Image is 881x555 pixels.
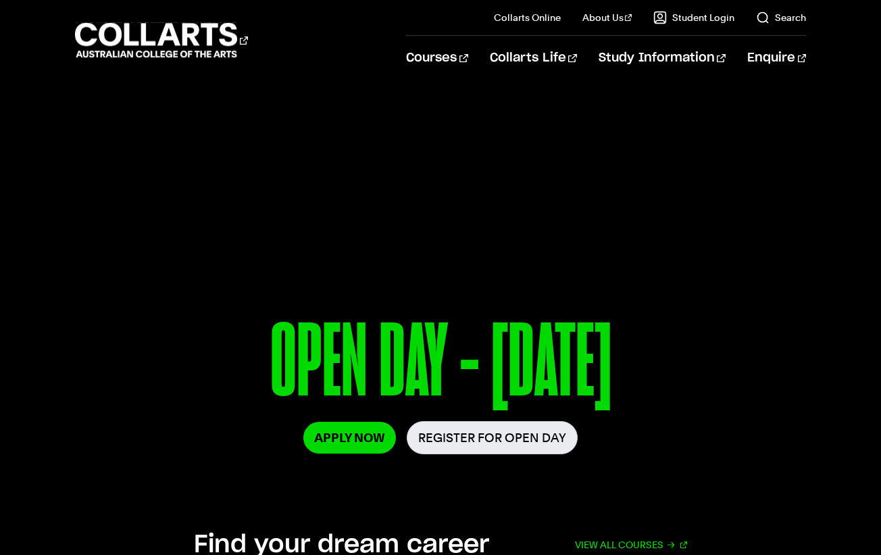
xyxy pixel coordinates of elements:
a: Register for Open Day [407,421,578,454]
a: Enquire [747,36,806,80]
a: Collarts Life [490,36,577,80]
a: Student Login [653,11,734,24]
a: Study Information [599,36,726,80]
p: OPEN DAY - [DATE] [75,310,806,421]
a: Collarts Online [494,11,561,24]
a: About Us [582,11,632,24]
div: Go to homepage [75,21,248,59]
a: Courses [406,36,468,80]
a: Search [756,11,806,24]
a: Apply Now [303,422,396,454]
